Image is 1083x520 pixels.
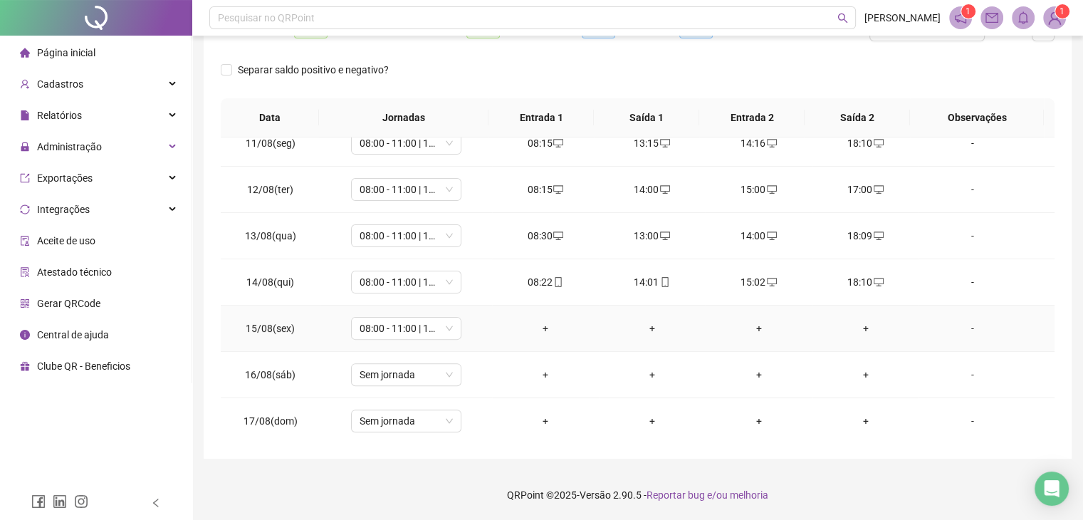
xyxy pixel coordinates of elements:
[20,236,30,246] span: audit
[930,182,1014,197] div: -
[930,413,1014,429] div: -
[360,271,453,293] span: 08:00 - 11:00 | 12:12 - 18:00
[659,184,670,194] span: desktop
[552,231,563,241] span: desktop
[930,321,1014,336] div: -
[503,274,587,290] div: 08:22
[647,489,768,501] span: Reportar bug e/ou melhoria
[930,135,1014,151] div: -
[930,274,1014,290] div: -
[37,329,109,340] span: Central de ajuda
[37,204,90,215] span: Integrações
[37,235,95,246] span: Aceite de uso
[360,318,453,339] span: 08:00 - 11:00 | 12:12 - 18:00
[985,11,998,24] span: mail
[717,413,801,429] div: +
[610,321,694,336] div: +
[37,298,100,309] span: Gerar QRCode
[824,367,908,383] div: +
[659,277,670,287] span: mobile
[864,10,941,26] span: [PERSON_NAME]
[53,494,67,509] span: linkedin
[610,182,694,197] div: 14:00
[221,98,319,137] th: Data
[503,321,587,336] div: +
[610,135,694,151] div: 13:15
[824,182,908,197] div: 17:00
[966,6,970,16] span: 1
[37,110,82,121] span: Relatórios
[20,267,30,277] span: solution
[824,321,908,336] div: +
[360,225,453,246] span: 08:00 - 11:00 | 12:12 - 18:00
[659,231,670,241] span: desktop
[961,4,975,19] sup: 1
[610,228,694,244] div: 13:00
[872,231,884,241] span: desktop
[824,228,908,244] div: 18:09
[20,110,30,120] span: file
[594,98,699,137] th: Saída 1
[360,410,453,432] span: Sem jornada
[20,204,30,214] span: sync
[360,179,453,200] span: 08:00 - 11:00 | 12:12 - 18:00
[610,367,694,383] div: +
[930,367,1014,383] div: -
[1035,472,1069,506] div: Open Intercom Messenger
[824,413,908,429] div: +
[659,138,670,148] span: desktop
[37,172,93,184] span: Exportações
[192,470,1083,520] footer: QRPoint © 2025 - 2.90.5 -
[37,141,102,152] span: Administração
[552,277,563,287] span: mobile
[31,494,46,509] span: facebook
[717,367,801,383] div: +
[503,367,587,383] div: +
[151,498,161,508] span: left
[247,184,293,195] span: 12/08(ter)
[232,62,394,78] span: Separar saldo positivo e negativo?
[503,413,587,429] div: +
[717,321,801,336] div: +
[717,274,801,290] div: 15:02
[824,135,908,151] div: 18:10
[910,98,1044,137] th: Observações
[717,228,801,244] div: 14:00
[717,182,801,197] div: 15:00
[74,494,88,509] span: instagram
[20,173,30,183] span: export
[20,48,30,58] span: home
[610,274,694,290] div: 14:01
[717,135,801,151] div: 14:16
[360,132,453,154] span: 08:00 - 11:00 | 12:12 - 18:00
[1060,6,1064,16] span: 1
[824,274,908,290] div: 18:10
[765,231,777,241] span: desktop
[837,13,848,24] span: search
[319,98,488,137] th: Jornadas
[20,142,30,152] span: lock
[360,364,453,385] span: Sem jornada
[246,323,295,334] span: 15/08(sex)
[245,230,296,241] span: 13/08(qua)
[1055,4,1069,19] sup: Atualize o seu contato no menu Meus Dados
[1044,7,1065,28] img: 80004
[921,110,1032,125] span: Observações
[20,361,30,371] span: gift
[246,276,294,288] span: 14/08(qui)
[552,184,563,194] span: desktop
[765,184,777,194] span: desktop
[37,47,95,58] span: Página inicial
[503,228,587,244] div: 08:30
[488,98,594,137] th: Entrada 1
[244,415,298,427] span: 17/08(dom)
[872,184,884,194] span: desktop
[765,138,777,148] span: desktop
[872,277,884,287] span: desktop
[37,78,83,90] span: Cadastros
[610,413,694,429] div: +
[580,489,611,501] span: Versão
[1017,11,1030,24] span: bell
[503,182,587,197] div: 08:15
[872,138,884,148] span: desktop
